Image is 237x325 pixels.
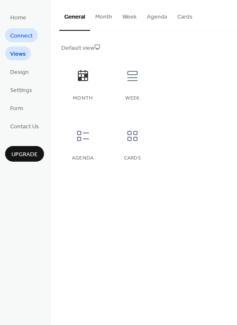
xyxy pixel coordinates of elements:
span: Upgrade [11,150,38,159]
div: Default view [61,44,225,53]
span: Connect [10,32,33,41]
a: Form [5,101,28,115]
a: Settings [5,83,37,97]
div: Cards [119,155,145,161]
span: Home [10,14,26,22]
a: Connect [5,28,38,42]
span: Settings [10,86,32,95]
a: Home [5,10,31,24]
span: Design [10,68,29,77]
div: Agenda [70,155,96,161]
a: Views [5,46,31,60]
span: Form [10,104,23,113]
a: Design [5,65,34,79]
a: Contact Us [5,119,44,133]
div: Month [70,95,96,101]
span: Views [10,50,26,59]
span: Contact Us [10,122,39,131]
button: Upgrade [5,146,44,162]
div: Week [119,95,145,101]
